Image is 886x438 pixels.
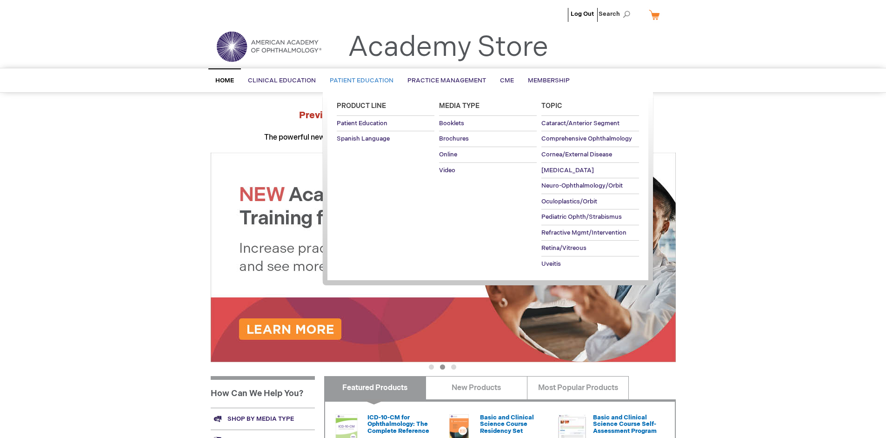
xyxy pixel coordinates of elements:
span: Product Line [337,102,386,110]
span: Practice Management [407,77,486,84]
span: Oculoplastics/Orbit [541,198,597,205]
a: Basic and Clinical Science Course Residency Set [480,414,534,435]
span: Media Type [439,102,480,110]
a: Shop by media type [211,408,315,430]
span: Uveitis [541,260,561,268]
span: Cornea/External Disease [541,151,612,158]
a: Log Out [571,10,594,18]
span: Neuro-Ophthalmology/Orbit [541,182,623,189]
a: Featured Products [324,376,426,399]
button: 3 of 3 [451,364,456,370]
a: Basic and Clinical Science Course Self-Assessment Program [593,414,657,435]
span: Comprehensive Ophthalmology [541,135,632,142]
span: CME [500,77,514,84]
strong: Preview the at AAO 2025 [299,110,587,121]
span: Cataract/Anterior Segment [541,120,620,127]
span: Online [439,151,457,158]
span: Clinical Education [248,77,316,84]
a: New Products [426,376,527,399]
span: Pediatric Ophth/Strabismus [541,213,622,221]
span: Brochures [439,135,469,142]
span: Refractive Mgmt/Intervention [541,229,626,236]
button: 2 of 3 [440,364,445,370]
span: Patient Education [330,77,393,84]
a: ICD-10-CM for Ophthalmology: The Complete Reference [367,414,429,435]
button: 1 of 3 [429,364,434,370]
span: Search [599,5,634,23]
span: Spanish Language [337,135,390,142]
span: Patient Education [337,120,387,127]
h1: How Can We Help You? [211,376,315,408]
span: Booklets [439,120,464,127]
span: Topic [541,102,562,110]
a: Most Popular Products [527,376,629,399]
span: Retina/Vitreous [541,244,586,252]
span: Home [215,77,234,84]
span: [MEDICAL_DATA] [541,167,594,174]
span: Video [439,167,455,174]
a: Academy Store [348,31,548,64]
span: Membership [528,77,570,84]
